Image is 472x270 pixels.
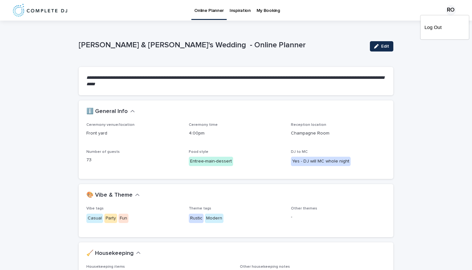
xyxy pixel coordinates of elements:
p: 4:00pm [189,130,284,137]
button: 🧹 Housekeeping [86,250,141,257]
span: Edit [381,44,389,49]
div: Entree-main-dessert [189,157,233,166]
h2: ℹ️ General Info [86,108,128,115]
span: Other themes [291,207,317,210]
div: Party [104,214,117,223]
div: Casual [86,214,103,223]
p: [PERSON_NAME] & [PERSON_NAME]'s Wedding - Online Planner [79,41,365,50]
button: Edit [370,41,393,51]
span: Number of guests [86,150,120,154]
span: Other housekeeping notes [240,265,290,269]
span: Food style [189,150,208,154]
a: Log Out [424,22,465,33]
h2: 🧹 Housekeeping [86,250,134,257]
button: ℹ️ General Info [86,108,135,115]
p: Champagne Room [291,130,386,137]
span: Vibe tags [86,207,104,210]
span: Ceremony venue/location [86,123,135,127]
span: Reception location [291,123,326,127]
button: 🎨 Vibe & Theme [86,192,140,199]
span: Ceremony time [189,123,218,127]
div: Yes - DJ will MC whole night [291,157,351,166]
div: Modern [205,214,223,223]
div: Rustic [189,214,204,223]
div: Fun [118,214,128,223]
h2: 🎨 Vibe & Theme [86,192,133,199]
span: DJ to MC [291,150,308,154]
p: 73 [86,157,181,163]
span: Housekeeping items [86,265,125,269]
p: - [291,214,386,220]
p: Front yard [86,130,181,137]
span: Theme tags [189,207,211,210]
